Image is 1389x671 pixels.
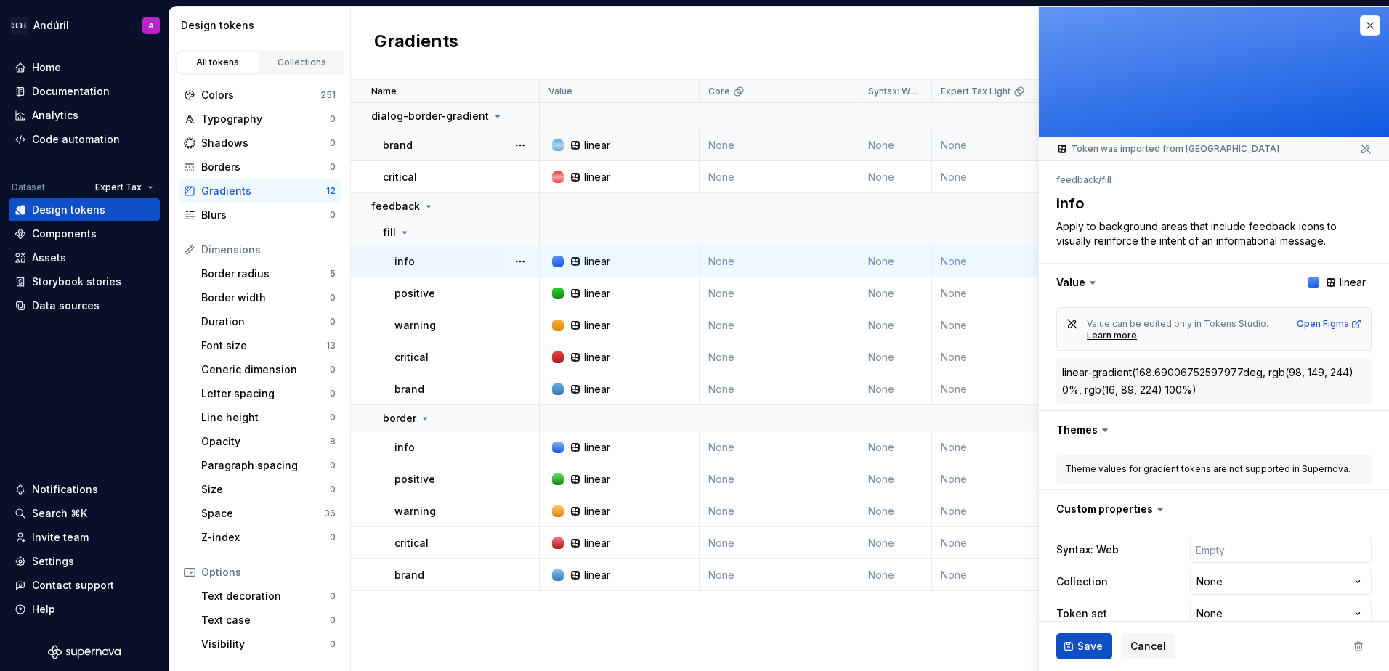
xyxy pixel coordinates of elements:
[330,137,336,149] div: 0
[394,440,415,455] p: info
[584,568,610,582] div: linear
[1053,216,1369,251] textarea: Apply to background areas that include feedback icons to visually reinforce the intent of an info...
[700,245,859,277] td: None
[195,454,341,477] a: Paragraph spacing0
[32,482,98,497] div: Notifications
[201,160,330,174] div: Borders
[201,314,330,329] div: Duration
[932,495,1092,527] td: None
[859,559,932,591] td: None
[48,645,121,659] a: Supernova Logo
[181,18,344,33] div: Design tokens
[584,472,610,487] div: linear
[201,613,330,627] div: Text case
[383,138,413,152] p: brand
[9,56,160,79] a: Home
[1098,174,1101,185] li: /
[201,565,336,579] div: Options
[9,246,160,269] a: Assets
[859,373,932,405] td: None
[708,86,730,97] p: Core
[195,286,341,309] a: Border width0
[932,245,1092,277] td: None
[932,559,1092,591] td: None
[394,286,435,301] p: positive
[932,463,1092,495] td: None
[33,18,69,33] div: Andúril
[95,182,142,193] span: Expert Tax
[330,364,336,375] div: 0
[859,309,932,341] td: None
[859,463,932,495] td: None
[182,57,254,68] div: All tokens
[201,386,330,401] div: Letter spacing
[1056,143,1279,155] div: Token was imported from [GEOGRAPHIC_DATA]
[32,132,120,147] div: Code automation
[371,109,489,123] p: dialog-border-gradient
[9,80,160,103] a: Documentation
[201,410,330,425] div: Line height
[932,431,1092,463] td: None
[1190,537,1372,563] input: Empty
[383,411,416,426] p: border
[700,559,859,591] td: None
[9,478,160,501] button: Notifications
[330,292,336,304] div: 0
[1297,318,1362,330] div: Open Figma
[148,20,154,31] div: A
[584,318,610,333] div: linear
[700,161,859,193] td: None
[932,161,1092,193] td: None
[394,318,436,333] p: warning
[201,530,330,545] div: Z-index
[330,436,336,447] div: 8
[700,277,859,309] td: None
[932,373,1092,405] td: None
[178,179,341,203] a: Gradients12
[584,138,610,152] div: linear
[201,88,320,102] div: Colors
[32,60,61,75] div: Home
[320,89,336,101] div: 251
[859,527,932,559] td: None
[201,589,330,603] div: Text decoration
[201,136,330,150] div: Shadows
[1137,330,1139,341] span: .
[201,112,330,126] div: Typography
[330,412,336,423] div: 0
[1062,365,1266,380] div: linear-gradient(168.69006752597977deg,
[195,334,341,357] a: Font size13
[32,530,89,545] div: Invite team
[32,251,66,265] div: Assets
[394,350,429,365] p: critical
[584,504,610,518] div: linear
[32,203,105,217] div: Design tokens
[1130,639,1166,654] span: Cancel
[383,225,396,240] p: fill
[195,633,341,656] a: Visibility0
[178,84,341,107] a: Colors251
[700,129,859,161] td: None
[1056,542,1119,557] label: Syntax: Web
[584,440,610,455] div: linear
[330,638,336,650] div: 0
[330,268,336,280] div: 5
[9,526,160,549] a: Invite team
[10,17,28,34] img: 572984b3-56a8-419d-98bc-7b186c70b928.png
[1087,330,1137,341] div: Learn more
[859,245,932,277] td: None
[1056,633,1112,659] button: Save
[195,585,341,608] a: Text decoration0
[394,382,424,396] p: brand
[383,170,417,184] p: critical
[932,129,1092,161] td: None
[700,463,859,495] td: None
[700,309,859,341] td: None
[326,340,336,351] div: 13
[195,310,341,333] a: Duration0
[1121,633,1175,659] button: Cancel
[201,290,330,305] div: Border width
[9,270,160,293] a: Storybook stories
[584,536,610,550] div: linear
[9,104,160,127] a: Analytics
